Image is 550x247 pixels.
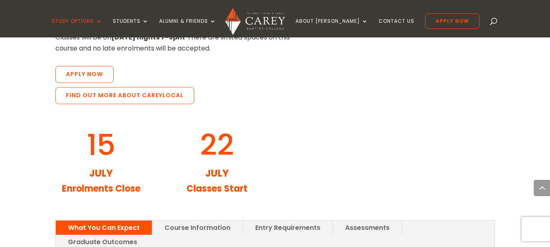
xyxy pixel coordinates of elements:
span: 15 [87,124,116,165]
a: Find out more about CareyLocal [55,87,194,104]
a: Apply Now [425,13,480,29]
h3: Classes Start [171,184,263,198]
a: Contact Us [379,18,414,37]
a: Apply Now [55,66,114,83]
a: Course Information [152,221,243,235]
h3: July [171,168,263,184]
a: Alumni & Friends [159,18,216,37]
a: About [PERSON_NAME] [296,18,368,37]
h3: Enrolments Close [55,184,147,198]
a: Students [113,18,149,37]
h3: July [55,168,147,184]
a: Entry Requirements [243,221,333,235]
span: 22 [200,124,234,165]
a: Study Options [52,18,102,37]
img: Carey Baptist College [225,8,285,35]
p: Classes will be on . There are limited spaces on this course and no late enrolments will be accep... [55,32,309,54]
a: What You Can Expect [56,221,152,235]
a: Assessments [333,221,402,235]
